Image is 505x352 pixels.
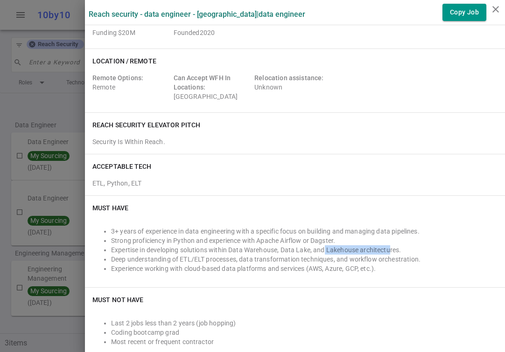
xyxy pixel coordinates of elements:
[111,337,498,346] li: Most recent or frequent contractor
[174,73,251,101] div: [GEOGRAPHIC_DATA]
[254,73,332,101] div: Unknown
[92,137,498,146] div: Security Is Within Reach.
[254,74,323,82] span: Relocation assistance:
[174,74,231,91] span: Can Accept WFH In Locations:
[92,56,156,66] h6: Location / Remote
[92,74,143,82] span: Remote Options:
[92,162,152,171] h6: ACCEPTABLE TECH
[174,28,251,37] span: Employer Founded
[442,4,486,21] button: Copy Job
[111,227,498,236] li: 3+ years of experience in data engineering with a specific focus on building and managing data pi...
[111,328,498,337] li: Coding bootcamp grad
[92,28,170,37] span: Employer Founding
[92,203,128,213] h6: Must Have
[111,236,498,245] li: Strong proficiency in Python and experience with Apache Airflow or Dagster.
[89,10,305,19] label: Reach Security - Data Engineer - [GEOGRAPHIC_DATA] | Data Engineer
[111,255,498,264] li: Deep understanding of ETL/ELT processes, data transformation techniques, and workflow orchestration.
[490,4,501,15] i: close
[92,295,143,304] h6: Must NOT Have
[111,245,498,255] li: Expertise in developing solutions within Data Warehouse, Data Lake, and Lakehouse architectures.
[92,175,498,188] div: ETL, Python, ELT
[111,318,498,328] li: Last 2 jobs less than 2 years (job hopping)
[111,264,498,273] li: Experience working with cloud-based data platforms and services (AWS, Azure, GCP, etc.).
[92,120,200,130] h6: Reach Security elevator pitch
[92,73,170,101] div: Remote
